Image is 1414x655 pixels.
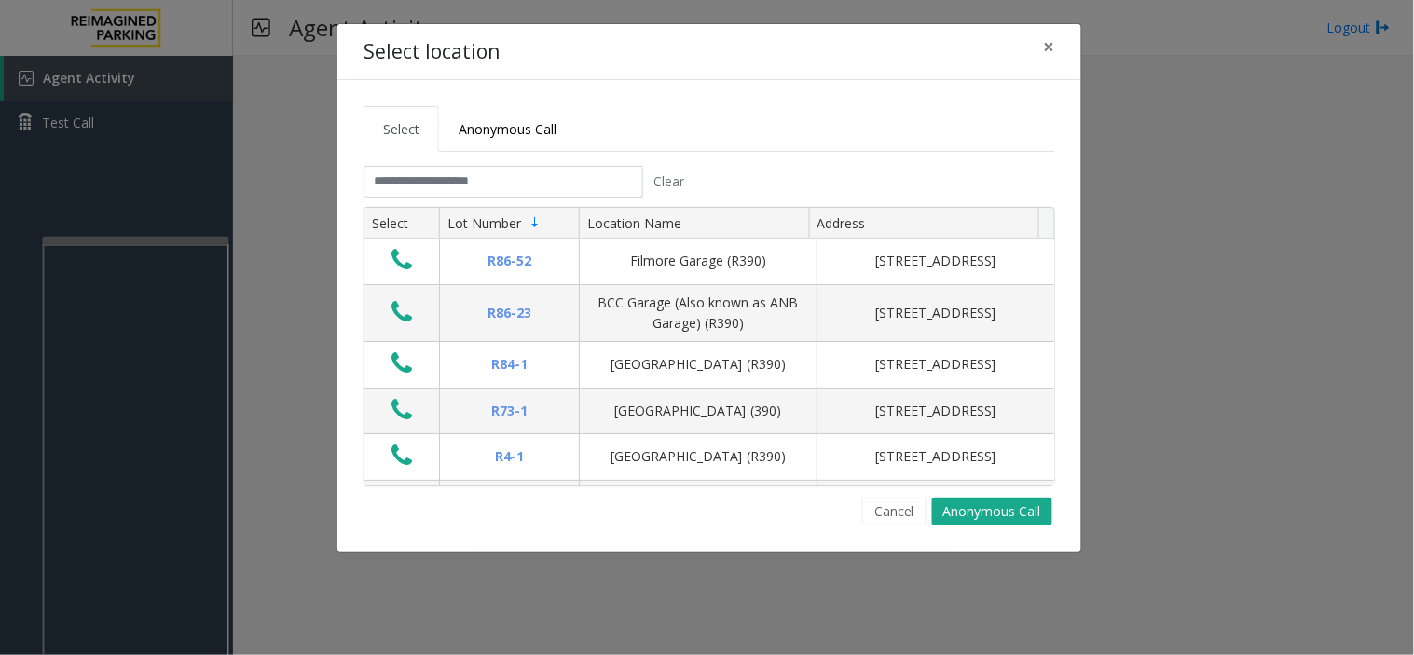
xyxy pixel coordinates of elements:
[364,208,1054,485] div: Data table
[1044,34,1055,60] span: ×
[591,446,805,467] div: [GEOGRAPHIC_DATA] (R390)
[829,303,1043,323] div: [STREET_ADDRESS]
[451,354,568,375] div: R84-1
[364,208,439,239] th: Select
[364,37,500,67] h4: Select location
[451,251,568,271] div: R86-52
[591,401,805,421] div: [GEOGRAPHIC_DATA] (390)
[587,214,681,232] span: Location Name
[817,214,866,232] span: Address
[383,120,419,138] span: Select
[591,354,805,375] div: [GEOGRAPHIC_DATA] (R390)
[1031,24,1068,70] button: Close
[591,293,805,334] div: BCC Garage (Also known as ANB Garage) (R390)
[591,251,805,271] div: Filmore Garage (R390)
[862,498,927,525] button: Cancel
[451,446,568,467] div: R4-1
[451,401,568,421] div: R73-1
[829,446,1043,467] div: [STREET_ADDRESS]
[364,106,1055,152] ul: Tabs
[829,251,1043,271] div: [STREET_ADDRESS]
[459,120,556,138] span: Anonymous Call
[932,498,1052,525] button: Anonymous Call
[528,215,542,230] span: Sortable
[447,214,521,232] span: Lot Number
[829,354,1043,375] div: [STREET_ADDRESS]
[451,303,568,323] div: R86-23
[829,401,1043,421] div: [STREET_ADDRESS]
[643,166,695,198] button: Clear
